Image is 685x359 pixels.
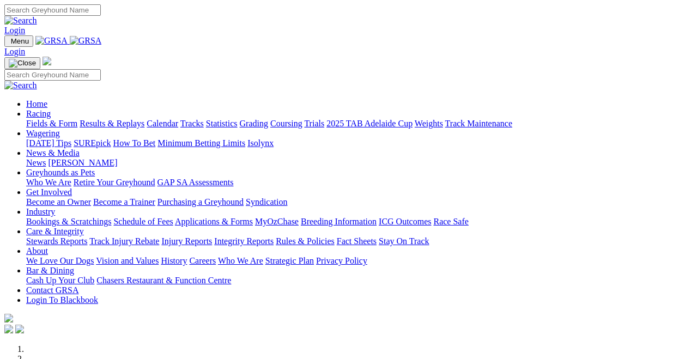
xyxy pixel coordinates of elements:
[70,36,102,46] img: GRSA
[4,69,101,81] input: Search
[26,276,94,285] a: Cash Up Your Club
[316,256,367,265] a: Privacy Policy
[270,119,302,128] a: Coursing
[4,81,37,90] img: Search
[26,138,71,148] a: [DATE] Tips
[26,119,77,128] a: Fields & Form
[4,26,25,35] a: Login
[96,276,231,285] a: Chasers Restaurant & Function Centre
[189,256,216,265] a: Careers
[4,16,37,26] img: Search
[246,197,287,206] a: Syndication
[4,47,25,56] a: Login
[337,236,377,246] a: Fact Sheets
[80,119,144,128] a: Results & Replays
[26,197,681,207] div: Get Involved
[157,178,234,187] a: GAP SA Assessments
[4,325,13,333] img: facebook.svg
[157,197,244,206] a: Purchasing a Greyhound
[161,236,212,246] a: Injury Reports
[4,35,33,47] button: Toggle navigation
[26,295,98,305] a: Login To Blackbook
[74,138,111,148] a: SUREpick
[4,314,13,323] img: logo-grsa-white.png
[26,178,71,187] a: Who We Are
[301,217,377,226] a: Breeding Information
[48,158,117,167] a: [PERSON_NAME]
[218,256,263,265] a: Who We Are
[26,236,87,246] a: Stewards Reports
[26,187,72,197] a: Get Involved
[26,148,80,157] a: News & Media
[265,256,314,265] a: Strategic Plan
[415,119,443,128] a: Weights
[240,119,268,128] a: Grading
[326,119,413,128] a: 2025 TAB Adelaide Cup
[26,256,681,266] div: About
[113,217,173,226] a: Schedule of Fees
[15,325,24,333] img: twitter.svg
[26,217,111,226] a: Bookings & Scratchings
[247,138,274,148] a: Isolynx
[26,178,681,187] div: Greyhounds as Pets
[206,119,238,128] a: Statistics
[175,217,253,226] a: Applications & Forms
[26,129,60,138] a: Wagering
[26,207,55,216] a: Industry
[26,276,681,285] div: Bar & Dining
[26,246,48,255] a: About
[26,236,681,246] div: Care & Integrity
[93,197,155,206] a: Become a Trainer
[89,236,159,246] a: Track Injury Rebate
[26,158,681,168] div: News & Media
[74,178,155,187] a: Retire Your Greyhound
[255,217,299,226] a: MyOzChase
[304,119,324,128] a: Trials
[26,158,46,167] a: News
[180,119,204,128] a: Tracks
[26,99,47,108] a: Home
[26,197,91,206] a: Become an Owner
[445,119,512,128] a: Track Maintenance
[26,138,681,148] div: Wagering
[26,266,74,275] a: Bar & Dining
[157,138,245,148] a: Minimum Betting Limits
[147,119,178,128] a: Calendar
[4,57,40,69] button: Toggle navigation
[379,236,429,246] a: Stay On Track
[214,236,274,246] a: Integrity Reports
[26,227,84,236] a: Care & Integrity
[35,36,68,46] img: GRSA
[26,168,95,177] a: Greyhounds as Pets
[96,256,159,265] a: Vision and Values
[9,59,36,68] img: Close
[43,57,51,65] img: logo-grsa-white.png
[276,236,335,246] a: Rules & Policies
[4,4,101,16] input: Search
[433,217,468,226] a: Race Safe
[113,138,156,148] a: How To Bet
[26,217,681,227] div: Industry
[26,285,78,295] a: Contact GRSA
[26,119,681,129] div: Racing
[161,256,187,265] a: History
[379,217,431,226] a: ICG Outcomes
[11,37,29,45] span: Menu
[26,256,94,265] a: We Love Our Dogs
[26,109,51,118] a: Racing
